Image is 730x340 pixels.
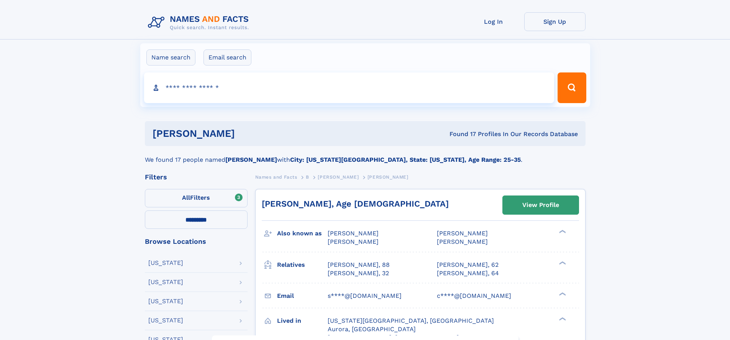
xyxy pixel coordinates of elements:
[262,199,449,209] a: [PERSON_NAME], Age [DEMOGRAPHIC_DATA]
[148,260,183,266] div: [US_STATE]
[145,12,255,33] img: Logo Names and Facts
[328,325,416,333] span: Aurora, [GEOGRAPHIC_DATA]
[367,174,408,180] span: [PERSON_NAME]
[225,156,277,163] b: [PERSON_NAME]
[437,269,499,278] a: [PERSON_NAME], 64
[277,227,328,240] h3: Also known as
[463,12,524,31] a: Log In
[255,172,297,182] a: Names and Facts
[328,261,390,269] a: [PERSON_NAME], 88
[557,316,566,321] div: ❯
[277,289,328,302] h3: Email
[524,12,586,31] a: Sign Up
[144,72,554,103] input: search input
[318,172,359,182] a: [PERSON_NAME]
[203,49,251,66] label: Email search
[148,298,183,304] div: [US_STATE]
[437,238,488,245] span: [PERSON_NAME]
[318,174,359,180] span: [PERSON_NAME]
[277,314,328,327] h3: Lived in
[342,130,578,138] div: Found 17 Profiles In Our Records Database
[290,156,521,163] b: City: [US_STATE][GEOGRAPHIC_DATA], State: [US_STATE], Age Range: 25-35
[558,72,586,103] button: Search Button
[153,129,342,138] h1: [PERSON_NAME]
[328,230,379,237] span: [PERSON_NAME]
[522,196,559,214] div: View Profile
[557,229,566,234] div: ❯
[182,194,190,201] span: All
[148,317,183,324] div: [US_STATE]
[277,258,328,271] h3: Relatives
[328,269,389,278] a: [PERSON_NAME], 32
[145,189,248,207] label: Filters
[328,238,379,245] span: [PERSON_NAME]
[145,174,248,181] div: Filters
[503,196,579,214] a: View Profile
[146,49,195,66] label: Name search
[306,174,309,180] span: B
[437,261,499,269] a: [PERSON_NAME], 62
[557,260,566,265] div: ❯
[145,146,586,164] div: We found 17 people named with .
[328,317,494,324] span: [US_STATE][GEOGRAPHIC_DATA], [GEOGRAPHIC_DATA]
[557,291,566,296] div: ❯
[437,230,488,237] span: [PERSON_NAME]
[145,238,248,245] div: Browse Locations
[148,279,183,285] div: [US_STATE]
[306,172,309,182] a: B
